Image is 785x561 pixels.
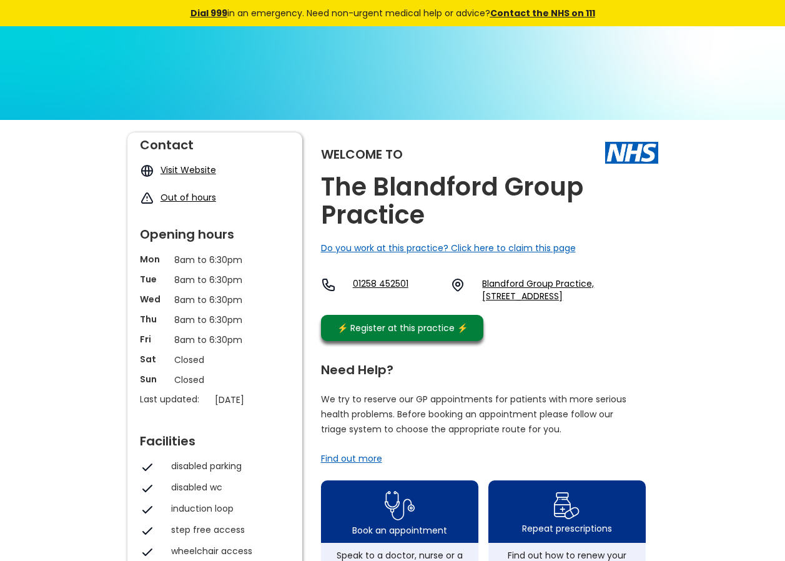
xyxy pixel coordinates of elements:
[174,293,255,307] p: 8am to 6:30pm
[321,392,627,437] p: We try to reserve our GP appointments for patients with more serious health problems. Before book...
[321,277,336,292] img: telephone icon
[352,524,447,537] div: Book an appointment
[140,429,290,447] div: Facilities
[605,142,658,163] img: The NHS logo
[490,7,595,19] a: Contact the NHS on 111
[321,452,382,465] a: Find out more
[331,321,475,335] div: ⚡️ Register at this practice ⚡️
[171,460,284,472] div: disabled parking
[174,353,255,367] p: Closed
[160,191,216,204] a: Out of hours
[482,277,658,302] a: Blandford Group Practice, [STREET_ADDRESS]
[140,222,290,241] div: Opening hours
[174,333,255,347] p: 8am to 6:30pm
[140,164,154,178] img: globe icon
[450,277,465,292] img: practice location icon
[140,293,168,305] p: Wed
[171,545,284,557] div: wheelchair access
[140,313,168,325] p: Thu
[171,524,284,536] div: step free access
[140,353,168,365] p: Sat
[174,373,255,387] p: Closed
[160,164,216,176] a: Visit Website
[171,481,284,494] div: disabled wc
[321,173,658,229] h2: The Blandford Group Practice
[140,273,168,285] p: Tue
[140,393,209,405] p: Last updated:
[190,7,227,19] a: Dial 999
[321,148,403,161] div: Welcome to
[140,333,168,345] p: Fri
[140,373,168,385] p: Sun
[321,242,576,254] a: Do you work at this practice? Click here to claim this page
[385,487,415,524] img: book appointment icon
[321,315,483,341] a: ⚡️ Register at this practice ⚡️
[140,253,168,266] p: Mon
[174,273,255,287] p: 8am to 6:30pm
[171,502,284,515] div: induction loop
[106,6,680,20] div: in an emergency. Need non-urgent medical help or advice?
[553,489,580,522] img: repeat prescription icon
[174,313,255,327] p: 8am to 6:30pm
[522,522,612,535] div: Repeat prescriptions
[353,277,441,302] a: 01258 452501
[215,393,296,407] p: [DATE]
[140,132,290,151] div: Contact
[321,357,646,376] div: Need Help?
[140,191,154,206] img: exclamation icon
[174,253,255,267] p: 8am to 6:30pm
